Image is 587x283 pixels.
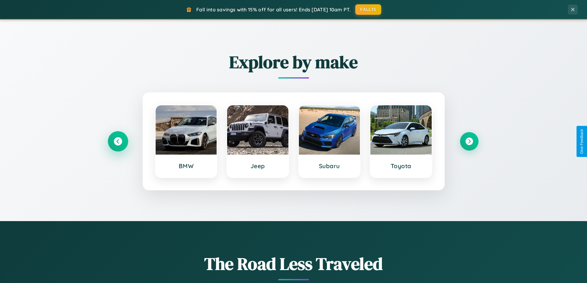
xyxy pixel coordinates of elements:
[355,4,381,15] button: FALL15
[109,252,479,276] h1: The Road Less Traveled
[580,129,584,154] div: Give Feedback
[233,162,282,170] h3: Jeep
[196,6,351,13] span: Fall into savings with 15% off for all users! Ends [DATE] 10am PT.
[377,162,426,170] h3: Toyota
[305,162,354,170] h3: Subaru
[162,162,211,170] h3: BMW
[109,50,479,74] h2: Explore by make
